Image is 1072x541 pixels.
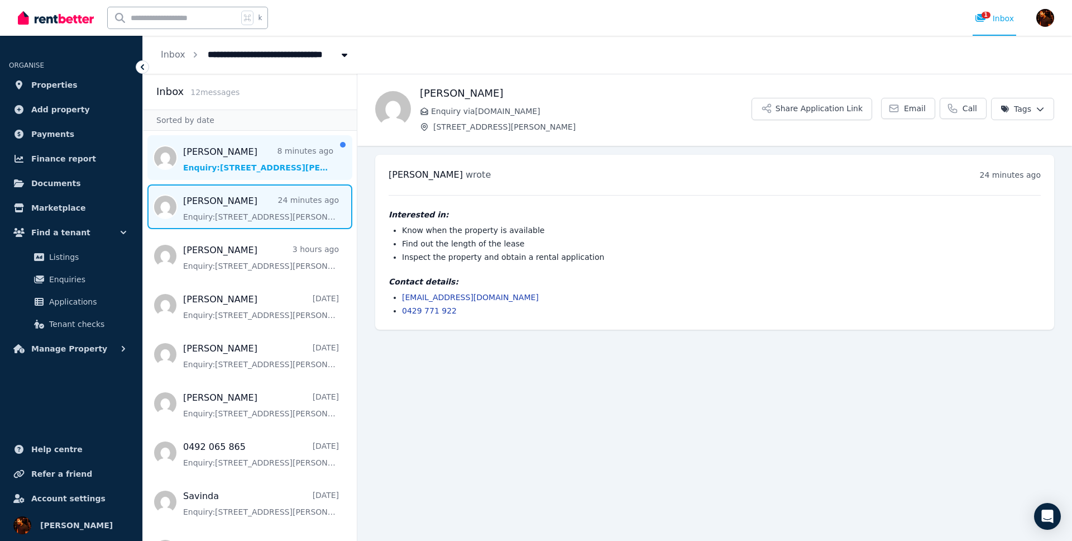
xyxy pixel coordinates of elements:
a: Tenant checks [13,313,129,335]
a: Documents [9,172,133,194]
span: Properties [31,78,78,92]
span: Enquiry via [DOMAIN_NAME] [431,106,752,117]
img: Bruce Turner [375,91,411,127]
a: Enquiries [13,268,129,291]
span: Applications [49,295,125,309]
h2: Inbox [156,84,184,99]
div: Sorted by date [143,110,357,131]
div: Inbox [975,13,1014,24]
span: wrote [466,169,491,180]
a: [PERSON_NAME][DATE]Enquiry:[STREET_ADDRESS][PERSON_NAME]. [183,391,339,419]
span: Find a tenant [31,226,90,239]
a: Account settings [9,487,133,510]
span: k [258,13,262,22]
a: [PERSON_NAME]24 minutes agoEnquiry:[STREET_ADDRESS][PERSON_NAME]. [183,194,339,222]
span: Documents [31,177,81,190]
a: Properties [9,74,133,96]
button: Find a tenant [9,221,133,244]
a: Payments [9,123,133,145]
span: 1 [982,12,990,18]
nav: Breadcrumb [143,36,368,74]
a: Refer a friend [9,463,133,485]
span: [STREET_ADDRESS][PERSON_NAME] [433,121,752,132]
a: Marketplace [9,197,133,219]
span: Finance report [31,152,96,165]
span: ORGANISE [9,61,44,69]
a: [PERSON_NAME][DATE]Enquiry:[STREET_ADDRESS][PERSON_NAME]. [183,293,339,321]
li: Find out the length of the lease [402,238,1041,249]
div: Open Intercom Messenger [1034,503,1061,530]
a: [EMAIL_ADDRESS][DOMAIN_NAME] [402,293,539,302]
span: [PERSON_NAME] [40,519,113,532]
span: Refer a friend [31,467,92,481]
button: Manage Property [9,338,133,360]
a: Add property [9,98,133,121]
img: Sergio Lourenco da Silva [13,516,31,534]
span: Tags [1001,103,1031,115]
a: 0492 065 865[DATE]Enquiry:[STREET_ADDRESS][PERSON_NAME]. [183,440,339,468]
a: [PERSON_NAME][DATE]Enquiry:[STREET_ADDRESS][PERSON_NAME]. [183,342,339,370]
a: Applications [13,291,129,313]
a: Inbox [161,49,185,60]
h1: [PERSON_NAME] [420,86,752,101]
a: [PERSON_NAME]8 minutes agoEnquiry:[STREET_ADDRESS][PERSON_NAME]. [183,145,333,173]
a: Help centre [9,438,133,461]
h4: Contact details: [389,276,1041,287]
span: Call [963,103,977,114]
span: Marketplace [31,201,85,215]
button: Tags [991,98,1054,120]
span: Tenant checks [49,317,125,331]
time: 24 minutes ago [980,170,1041,179]
span: Payments [31,127,74,141]
span: Add property [31,103,90,116]
li: Inspect the property and obtain a rental application [402,251,1041,263]
span: Help centre [31,443,83,456]
span: Enquiries [49,273,125,286]
img: Sergio Lourenco da Silva [1036,9,1054,27]
a: Savinda[DATE]Enquiry:[STREET_ADDRESS][PERSON_NAME]. [183,490,339,518]
button: Share Application Link [752,98,872,120]
a: Call [940,98,987,119]
span: [PERSON_NAME] [389,169,463,180]
a: Email [881,98,935,119]
li: Know when the property is available [402,225,1041,236]
span: Listings [49,250,125,264]
span: 12 message s [190,88,240,97]
a: Finance report [9,148,133,170]
a: Listings [13,246,129,268]
a: [PERSON_NAME]3 hours agoEnquiry:[STREET_ADDRESS][PERSON_NAME]. [183,244,339,272]
h4: Interested in: [389,209,1041,220]
img: RentBetter [18,10,94,26]
a: 0429 771 922 [402,306,457,315]
span: Email [904,103,926,114]
span: Account settings [31,492,106,505]
span: Manage Property [31,342,107,355]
